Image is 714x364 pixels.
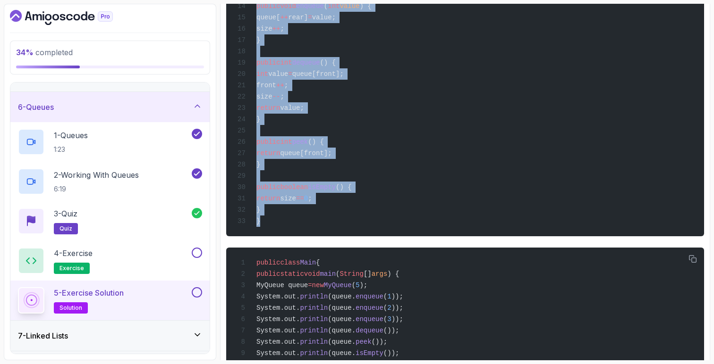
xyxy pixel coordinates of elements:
[356,315,383,323] span: enqueue
[54,130,88,141] p: 1 - Queues
[316,259,320,266] span: {
[296,195,304,202] span: ==
[280,2,296,10] span: void
[328,293,356,300] span: (queue.
[16,48,34,57] span: 34 %
[256,217,260,225] span: }
[383,315,387,323] span: (
[328,2,340,10] span: int
[300,293,328,300] span: println
[256,195,280,202] span: return
[256,14,280,21] span: queue[
[10,321,210,351] button: 7-Linked Lists
[308,183,336,191] span: isEmpty
[300,304,328,312] span: println
[308,195,312,202] span: ;
[328,349,356,357] span: (queue.
[312,281,324,289] span: new
[300,315,328,323] span: println
[256,93,272,100] span: size
[280,259,300,266] span: class
[387,270,399,278] span: ) {
[256,293,300,300] span: System.out.
[304,270,320,278] span: void
[268,70,288,78] span: value
[54,169,139,181] p: 2 - Working With Queues
[256,315,300,323] span: System.out.
[54,287,124,298] p: 5 - Exercise Solution
[372,270,388,278] span: args
[324,281,352,289] span: MyQueue
[320,59,336,66] span: () {
[391,315,403,323] span: ));
[256,281,308,289] span: MyQueue queue
[387,315,391,323] span: 3
[387,304,391,312] span: 2
[356,293,383,300] span: enqueue
[383,293,387,300] span: (
[280,195,296,202] span: size
[256,25,272,33] span: size
[256,116,260,123] span: }
[300,259,316,266] span: Main
[280,93,284,100] span: ;
[284,82,288,89] span: ;
[54,208,77,219] p: 3 - Quiz
[280,138,292,146] span: int
[256,270,280,278] span: public
[272,25,280,33] span: ++
[256,104,280,112] span: return
[356,281,359,289] span: 5
[364,270,372,278] span: []
[256,304,300,312] span: System.out.
[256,36,260,44] span: }
[336,183,352,191] span: () {
[336,270,340,278] span: (
[256,327,300,334] span: System.out.
[18,208,202,234] button: 3-Quizquiz
[54,145,88,154] p: 1:23
[59,265,84,272] span: exercise
[272,93,280,100] span: --
[356,338,372,346] span: peek
[18,330,68,341] h3: 7 - Linked Lists
[356,327,383,334] span: dequeue
[18,168,202,195] button: 2-Working With Queues6:19
[308,281,312,289] span: =
[304,195,308,202] span: 0
[296,2,324,10] span: enqueue
[328,315,356,323] span: (queue.
[256,82,276,89] span: front
[387,293,391,300] span: 1
[383,327,399,334] span: ());
[280,270,304,278] span: static
[383,304,387,312] span: (
[18,287,202,314] button: 5-Exercise Solutionsolution
[256,149,280,157] span: return
[324,2,328,10] span: (
[256,259,280,266] span: public
[54,248,93,259] p: 4 - Exercise
[59,225,72,232] span: quiz
[280,183,308,191] span: boolean
[256,349,300,357] span: System.out.
[256,338,300,346] span: System.out.
[340,270,363,278] span: String
[328,304,356,312] span: (queue.
[352,281,356,289] span: (
[308,14,312,21] span: =
[300,338,328,346] span: println
[280,149,331,157] span: queue[front];
[256,206,260,214] span: }
[320,270,336,278] span: main
[256,161,260,168] span: }
[10,92,210,122] button: 6-Queues
[292,138,308,146] span: peek
[256,70,268,78] span: int
[391,304,403,312] span: ));
[300,349,328,357] span: println
[59,304,82,312] span: solution
[391,293,403,300] span: ));
[16,48,73,57] span: completed
[356,349,383,357] span: isEmpty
